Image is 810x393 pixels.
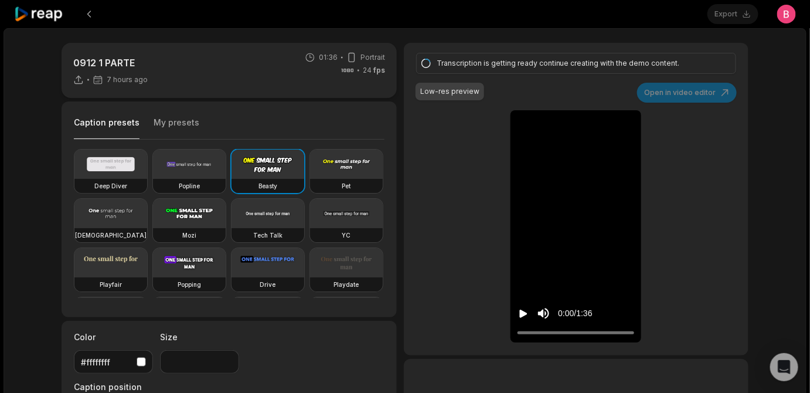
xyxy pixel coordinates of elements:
button: #ffffffff [74,350,153,374]
button: Play video [518,303,529,324]
h3: Tech Talk [253,231,283,240]
span: 01:36 [319,52,338,63]
span: Portrait [360,52,385,63]
p: 0912 1 PARTE [73,56,148,70]
div: Open Intercom Messenger [770,353,798,381]
h3: [DEMOGRAPHIC_DATA] [75,231,147,240]
label: Size [160,331,239,343]
label: Caption position [74,381,215,393]
h3: YC [342,231,351,240]
div: Low-res preview [420,86,479,97]
button: My presets [154,117,199,139]
h3: Beasty [258,181,277,191]
div: #ffffffff [81,356,132,368]
div: 0:00 / 1:36 [558,307,592,320]
span: 7 hours ago [107,75,148,84]
button: Mute sound [536,306,551,321]
h3: Playfair [100,280,122,289]
h3: Playdate [334,280,359,289]
h3: Mozi [182,231,196,240]
h3: Popping [178,280,201,289]
span: 24 [363,65,385,76]
div: Transcription is getting ready continue creating with the demo content. [437,58,712,69]
h3: Deep Diver [94,181,127,191]
h3: Popline [179,181,200,191]
h3: Drive [260,280,276,289]
h3: Pet [342,181,351,191]
span: fps [373,66,385,74]
label: Color [74,331,153,343]
button: Caption presets [74,117,139,140]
